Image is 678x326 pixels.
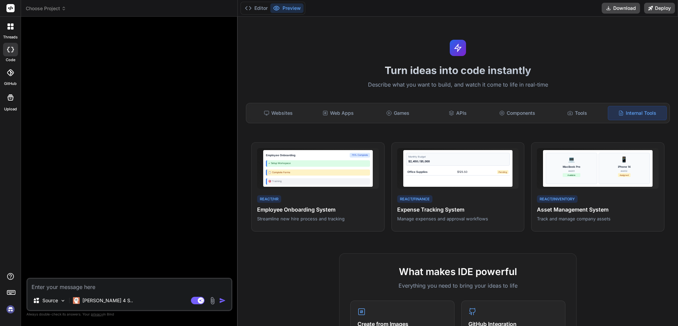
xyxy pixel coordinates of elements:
[209,297,216,305] img: attachment
[242,3,270,13] button: Editor
[397,195,432,203] div: React/Finance
[309,106,367,120] div: Web Apps
[257,195,281,203] div: React/HR
[497,170,508,174] div: Pending
[608,106,667,120] div: Internal Tools
[249,106,307,120] div: Websites
[266,169,370,176] div: 📋 Complete Forms
[5,304,16,315] img: signin
[563,173,580,177] div: Available
[3,34,18,40] label: threads
[266,178,370,185] div: 🎯 Training
[618,169,631,173] div: #A002
[266,153,295,157] div: Employee Onboarding
[548,106,606,120] div: Tools
[219,297,226,304] img: icon
[408,155,508,159] div: Monthly Budget
[602,3,640,14] button: Download
[428,106,487,120] div: APIs
[457,170,467,174] div: $125.50
[82,297,133,304] p: [PERSON_NAME] 4 S..
[257,205,379,214] h4: Employee Onboarding System
[369,106,427,120] div: Games
[350,282,565,290] p: Everything you need to bring your ideas to life
[568,155,575,163] div: 💻
[397,216,519,222] p: Manage expenses and approval workflows
[563,165,580,169] div: MacBook Pro
[4,106,17,112] label: Upload
[563,169,580,173] div: #A001
[644,3,675,14] button: Deploy
[60,298,66,304] img: Pick Models
[618,165,631,169] div: iPhone 14
[266,160,370,167] div: ✓ Setup Workspace
[242,80,674,89] p: Describe what you want to build, and watch it come to life in real-time
[91,312,103,316] span: privacy
[270,3,304,13] button: Preview
[397,205,519,214] h4: Expense Tracking System
[6,57,15,63] label: code
[407,170,427,174] div: Office Supplies
[26,311,232,318] p: Always double-check its answers. Your in Bind
[42,297,58,304] p: Source
[408,159,508,163] div: $2,450 / $5,000
[257,216,379,222] p: Streamline new hire process and tracking
[537,205,659,214] h4: Asset Management System
[4,81,17,87] label: GitHub
[537,195,578,203] div: React/Inventory
[621,155,627,163] div: 📱
[618,173,631,177] div: Assigned
[537,216,659,222] p: Track and manage company assets
[73,297,80,304] img: Claude 4 Sonnet
[350,265,565,279] h2: What makes IDE powerful
[242,64,674,76] h1: Turn ideas into code instantly
[26,5,66,12] span: Choose Project
[488,106,546,120] div: Components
